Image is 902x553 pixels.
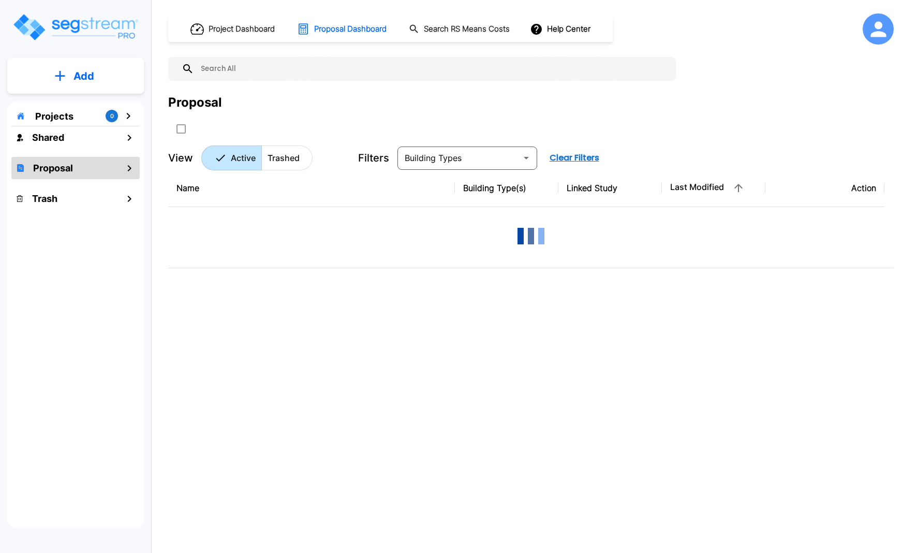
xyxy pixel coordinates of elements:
[168,93,222,112] div: Proposal
[261,145,313,170] button: Trashed
[558,169,662,207] th: Linked Study
[455,169,558,207] th: Building Type(s)
[201,145,313,170] div: Platform
[510,215,552,257] img: Loading
[231,152,256,164] p: Active
[519,151,534,165] button: Open
[358,150,389,166] p: Filters
[765,169,884,207] th: Action
[110,112,114,121] p: 0
[12,12,139,42] img: Logo
[33,161,73,175] h1: Proposal
[662,169,765,207] th: Last Modified
[35,109,73,123] p: Projects
[168,150,193,166] p: View
[194,57,671,81] input: Search All
[424,23,510,35] h1: Search RS Means Costs
[528,19,595,39] button: Help Center
[209,23,275,35] h1: Project Dashboard
[32,130,64,144] h1: Shared
[171,119,191,139] button: SelectAll
[176,182,447,194] div: Name
[314,23,387,35] h1: Proposal Dashboard
[401,151,517,165] input: Building Types
[7,61,144,91] button: Add
[293,18,392,40] button: Proposal Dashboard
[268,152,300,164] p: Trashed
[405,19,515,39] button: Search RS Means Costs
[73,68,94,84] p: Add
[545,148,603,168] button: Clear Filters
[201,145,262,170] button: Active
[32,192,57,206] h1: Trash
[186,18,280,40] button: Project Dashboard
